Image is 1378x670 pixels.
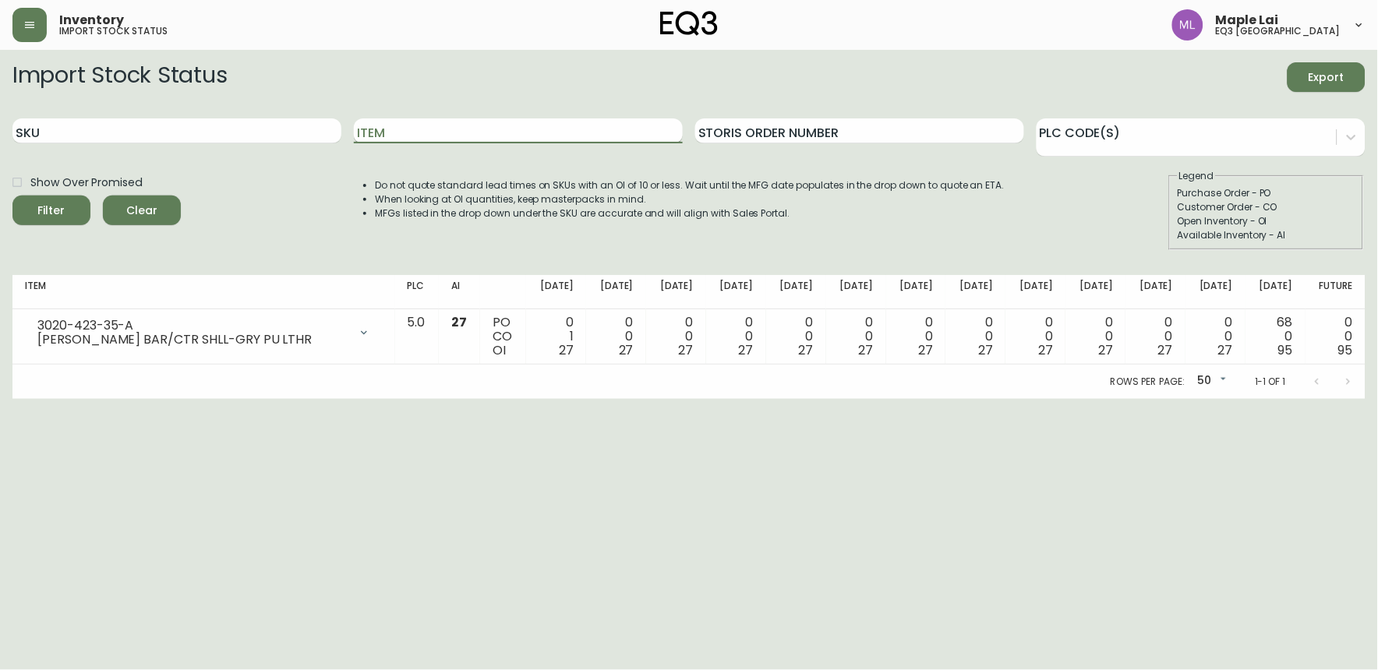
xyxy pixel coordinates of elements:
[886,275,946,309] th: [DATE]
[1300,68,1353,87] span: Export
[659,316,694,358] div: 0 0
[1158,341,1173,359] span: 27
[1111,375,1185,389] p: Rows per page:
[1278,341,1293,359] span: 95
[839,316,874,358] div: 0 0
[978,341,993,359] span: 27
[12,275,395,309] th: Item
[1185,275,1245,309] th: [DATE]
[1172,9,1203,41] img: 61e28cffcf8cc9f4e300d877dd684943
[59,26,168,36] h5: import stock status
[375,192,1005,206] li: When looking at OI quantities, keep masterpacks in mind.
[1218,341,1233,359] span: 27
[1258,316,1293,358] div: 68 0
[1018,316,1053,358] div: 0 0
[1245,275,1306,309] th: [DATE]
[599,316,634,358] div: 0 0
[37,319,348,333] div: 3020-423-35-A
[619,341,634,359] span: 27
[103,196,181,225] button: Clear
[1318,316,1353,358] div: 0 0
[826,275,886,309] th: [DATE]
[375,178,1005,192] li: Do not quote standard lead times on SKUs with an OI of 10 or less. Wait until the MFG date popula...
[859,341,874,359] span: 27
[25,316,383,350] div: 3020-423-35-A[PERSON_NAME] BAR/CTR SHLL-GRY PU LTHR
[586,275,646,309] th: [DATE]
[1216,26,1341,36] h5: eq3 [GEOGRAPHIC_DATA]
[1178,186,1355,200] div: Purchase Order - PO
[37,333,348,347] div: [PERSON_NAME] BAR/CTR SHLL-GRY PU LTHR
[899,316,934,358] div: 0 0
[59,14,124,26] span: Inventory
[1178,200,1355,214] div: Customer Order - CO
[1178,228,1355,242] div: Available Inventory - AI
[1038,341,1053,359] span: 27
[1191,368,1230,394] div: 50
[706,275,766,309] th: [DATE]
[1138,316,1173,358] div: 0 0
[12,62,227,92] h2: Import Stock Status
[526,275,586,309] th: [DATE]
[395,309,439,365] td: 5.0
[739,341,754,359] span: 27
[919,341,934,359] span: 27
[646,275,706,309] th: [DATE]
[559,341,574,359] span: 27
[1255,375,1286,389] p: 1-1 of 1
[719,316,754,358] div: 0 0
[395,275,439,309] th: PLC
[799,341,814,359] span: 27
[1065,275,1125,309] th: [DATE]
[1005,275,1065,309] th: [DATE]
[679,341,694,359] span: 27
[1098,341,1113,359] span: 27
[493,341,506,359] span: OI
[30,175,142,191] span: Show Over Promised
[1306,275,1366,309] th: Future
[1216,14,1279,26] span: Maple Lai
[779,316,814,358] div: 0 0
[115,201,168,220] span: Clear
[12,196,90,225] button: Filter
[945,275,1005,309] th: [DATE]
[539,316,574,358] div: 0 1
[766,275,826,309] th: [DATE]
[375,206,1005,220] li: MFGs listed in the drop down under the SKU are accurate and will align with Sales Portal.
[493,316,514,358] div: PO CO
[1288,62,1366,92] button: Export
[38,201,65,220] div: Filter
[451,313,467,331] span: 27
[1178,214,1355,228] div: Open Inventory - OI
[1178,169,1216,183] legend: Legend
[1078,316,1113,358] div: 0 0
[1338,341,1353,359] span: 95
[958,316,993,358] div: 0 0
[439,275,480,309] th: AI
[660,11,718,36] img: logo
[1125,275,1185,309] th: [DATE]
[1198,316,1233,358] div: 0 0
